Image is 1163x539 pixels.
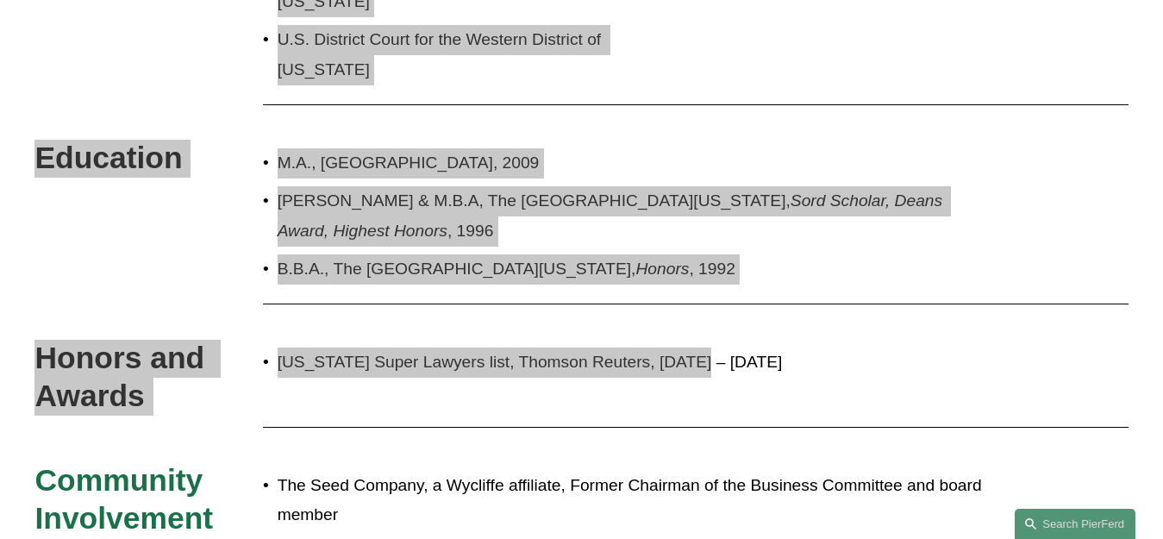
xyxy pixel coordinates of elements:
p: [US_STATE] Super Lawyers list, Thomson Reuters, [DATE] – [DATE] [278,348,991,378]
span: Honors and Awards [34,341,211,413]
em: Sord Scholar, Deans Award, Highest Honors [278,191,947,240]
em: Honors [635,260,689,278]
p: B.B.A., The [GEOGRAPHIC_DATA][US_STATE], , 1992 [278,254,991,285]
p: U.S. District Court for the Western District of [US_STATE] [278,25,673,85]
span: Education [34,141,182,175]
p: [PERSON_NAME] & M.B.A, The [GEOGRAPHIC_DATA][US_STATE], , 1996 [278,186,991,246]
p: The Seed Company, a Wycliffe affiliate, Former Chairman of the Business Committee and board member [278,471,991,530]
p: M.A., [GEOGRAPHIC_DATA], 2009 [278,148,991,179]
a: Search this site [1015,509,1135,539]
span: Community Involvement [34,463,213,536]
